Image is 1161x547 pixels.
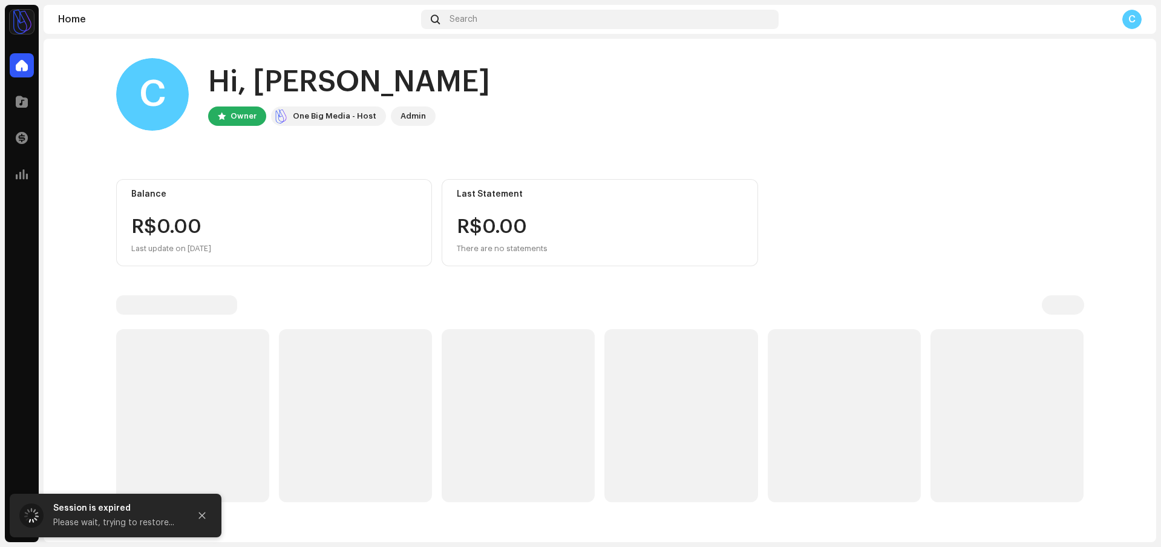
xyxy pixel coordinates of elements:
img: e5bc8556-b407-468f-b79f-f97bf8540664 [273,109,288,123]
img: e5bc8556-b407-468f-b79f-f97bf8540664 [10,10,34,34]
div: Please wait, trying to restore... [53,516,180,530]
div: There are no statements [457,241,548,256]
div: Admin [401,109,426,123]
div: Balance [131,189,417,199]
div: Last update on [DATE] [131,241,417,256]
div: Owner [231,109,257,123]
button: Close [190,503,214,528]
div: C [116,58,189,131]
div: Session is expired [53,501,180,516]
div: C [1122,10,1142,29]
re-o-card-value: Last Statement [442,179,758,266]
re-o-card-value: Balance [116,179,433,266]
div: Last Statement [457,189,743,199]
div: Home [58,15,416,24]
div: One Big Media - Host [293,109,376,123]
span: Search [450,15,477,24]
div: Hi, [PERSON_NAME] [208,63,490,102]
